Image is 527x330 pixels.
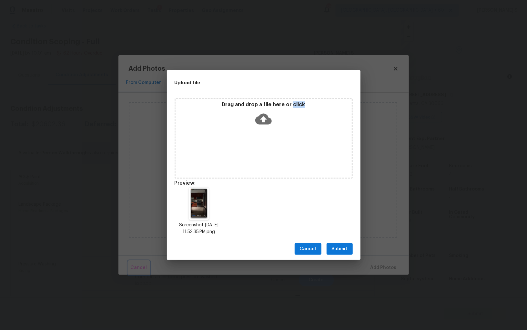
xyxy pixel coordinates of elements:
span: Cancel [300,245,316,253]
h2: Upload file [175,79,324,86]
p: Drag and drop a file here or click [176,101,352,108]
span: Submit [332,245,348,253]
button: Cancel [295,243,321,255]
img: dsINAKNQCPQCDQCjUAj0Ag0Ao1AI9AINAKNQCPQCDQCjUAj0Ag0Ao1AI9AINAKNQCPQCDQCjUAj0Ag0Ao1AI9AINAKNQCPQCD... [189,188,209,220]
button: Submit [327,243,353,255]
p: Screenshot [DATE] 11.53.35 PM.png [175,222,224,235]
